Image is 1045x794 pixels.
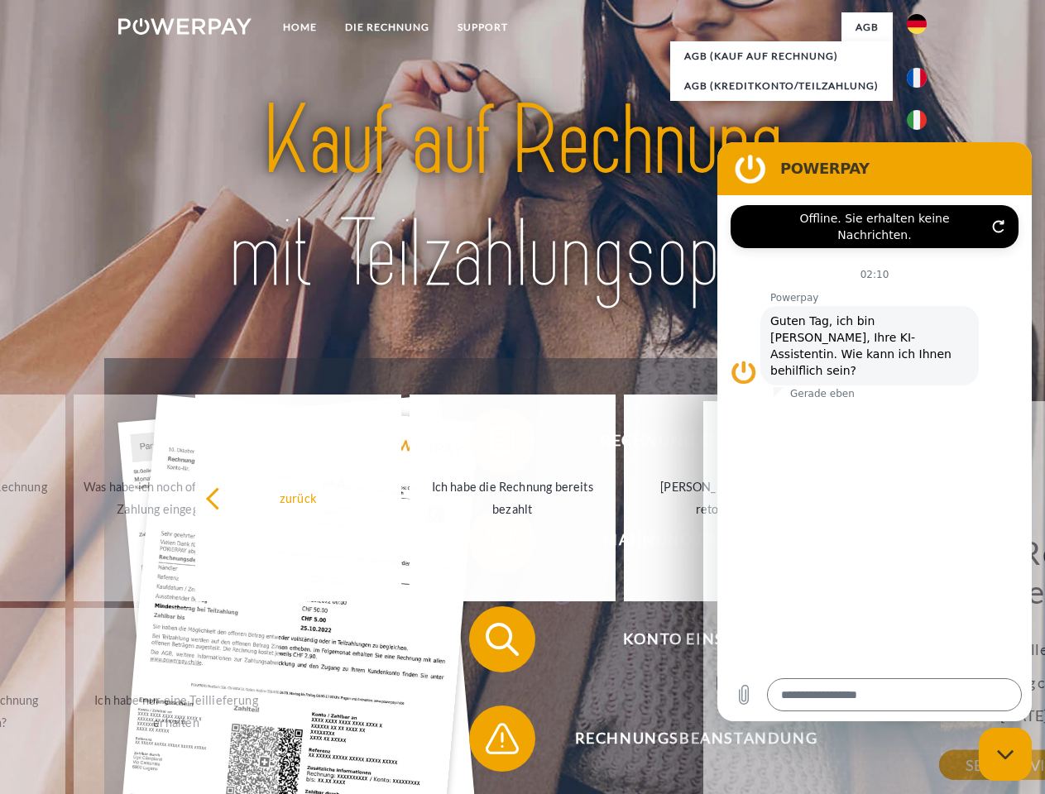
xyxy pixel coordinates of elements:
img: title-powerpay_de.svg [158,79,887,317]
img: fr [907,68,927,88]
button: Rechnungsbeanstandung [469,706,899,772]
img: it [907,110,927,130]
a: DIE RECHNUNG [331,12,443,42]
a: AGB (Kreditkonto/Teilzahlung) [670,71,893,101]
div: Ich habe die Rechnung bereits bezahlt [419,476,606,520]
img: qb_warning.svg [482,718,523,759]
img: logo-powerpay-white.svg [118,18,252,35]
a: agb [841,12,893,42]
div: [PERSON_NAME] wurde retourniert [634,476,820,520]
div: Was habe ich noch offen, ist meine Zahlung eingegangen? [84,476,270,520]
iframe: Schaltfläche zum Öffnen des Messaging-Fensters; Konversation läuft [979,728,1032,781]
img: qb_search.svg [482,619,523,660]
a: Was habe ich noch offen, ist meine Zahlung eingegangen? [74,395,280,601]
iframe: Messaging-Fenster [717,142,1032,721]
button: Konto einsehen [469,606,899,672]
a: SUPPORT [443,12,522,42]
a: AGB (Kauf auf Rechnung) [670,41,893,71]
img: de [907,14,927,34]
div: zurück [205,486,391,509]
div: Ich habe nur eine Teillieferung erhalten [84,689,270,734]
a: Home [269,12,331,42]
